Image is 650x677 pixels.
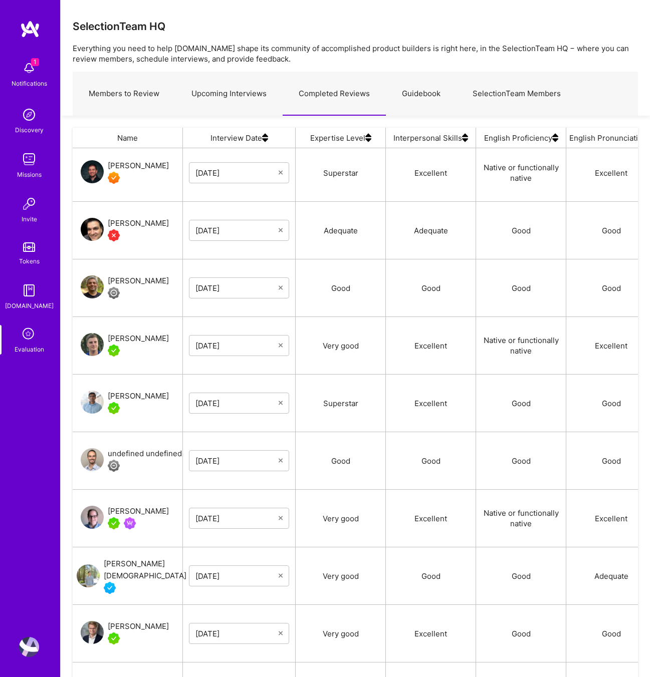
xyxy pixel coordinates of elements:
div: [DOMAIN_NAME] [5,300,54,311]
img: teamwork [19,149,39,169]
img: sort [262,128,268,148]
img: tokens [23,242,35,252]
div: Very good [296,490,386,547]
input: Select Date... [195,513,279,523]
img: Unqualified [108,229,120,241]
img: User Avatar [81,275,104,298]
div: Native or functionally native [476,144,566,201]
div: Good [476,547,566,604]
div: Good [296,259,386,316]
h3: SelectionTeam HQ [73,20,165,33]
i: icon SelectionTeam [20,325,39,344]
a: User Avatar[PERSON_NAME]Unqualified [81,217,169,243]
div: Native or functionally native [476,317,566,374]
div: Tokens [19,256,40,266]
div: Excellent [386,144,476,201]
input: Select Date... [195,456,279,466]
img: Exceptional A.Teamer [108,172,120,184]
div: Notifications [12,78,47,89]
a: Guidebook [386,72,457,116]
input: Select Date... [195,571,279,581]
div: Name [73,128,183,148]
a: Members to Review [73,72,175,116]
div: Good [476,375,566,432]
input: Select Date... [195,225,279,235]
div: [PERSON_NAME][DEMOGRAPHIC_DATA] [104,558,186,582]
img: User Avatar [77,564,100,587]
div: Interview Date [183,128,296,148]
img: guide book [19,280,39,300]
div: Native or functionally native [476,490,566,547]
img: User Avatar [81,621,104,644]
div: Expertise Level [296,128,386,148]
div: English Proficiency [476,128,566,148]
input: Select Date... [195,398,279,408]
div: [PERSON_NAME] [108,505,169,517]
div: undefined undefined [108,448,182,460]
img: User Avatar [81,160,104,183]
img: User Avatar [81,218,104,241]
a: SelectionTeam Members [457,72,577,116]
img: A.Teamer in Residence [108,402,120,414]
div: Excellent [386,605,476,662]
input: Select Date... [195,341,279,351]
img: Been on Mission [124,517,136,529]
div: Adequate [296,202,386,259]
img: User Avatar [81,391,104,414]
img: logo [20,20,40,38]
input: Select Date... [195,168,279,178]
div: Good [386,259,476,316]
div: Excellent [386,375,476,432]
img: bell [19,58,39,78]
input: Select Date... [195,283,279,293]
a: User Avatar[PERSON_NAME]A.Teamer in Residence [81,620,169,646]
div: Evaluation [15,344,44,355]
div: [PERSON_NAME] [108,275,169,287]
a: User Avatar[PERSON_NAME]Limited Access [81,275,169,301]
div: Good [296,432,386,489]
img: A.Teamer in Residence [108,632,120,644]
div: Good [476,605,566,662]
span: 1 [31,58,39,66]
p: Everything you need to help [DOMAIN_NAME] shape its community of accomplished product builders is... [73,43,638,64]
div: [PERSON_NAME] [108,160,169,172]
div: Good [476,259,566,316]
div: Excellent [386,317,476,374]
input: Select Date... [195,628,279,638]
div: Missions [17,169,42,180]
a: Upcoming Interviews [175,72,283,116]
img: User Avatar [81,506,104,529]
div: [PERSON_NAME] [108,390,169,402]
div: Good [386,432,476,489]
img: User Avatar [19,637,39,657]
img: discovery [19,105,39,125]
a: User Avatar[PERSON_NAME]A.Teamer in Residence [81,332,169,359]
div: Very good [296,605,386,662]
div: Good [476,202,566,259]
a: Completed Reviews [283,72,386,116]
img: A.Teamer in Residence [108,345,120,357]
a: User Avatar[PERSON_NAME]A.Teamer in Residence [81,390,169,416]
img: Invite [19,194,39,214]
div: Superstar [296,144,386,201]
div: Interpersonal Skills [386,128,476,148]
div: Very good [296,317,386,374]
div: Adequate [386,202,476,259]
a: User Avatar [17,637,42,657]
div: Excellent [386,490,476,547]
img: User Avatar [81,333,104,356]
div: Good [386,547,476,604]
div: Invite [22,214,37,224]
div: Discovery [15,125,44,135]
img: sort [365,128,371,148]
div: [PERSON_NAME] [108,620,169,632]
div: Superstar [296,375,386,432]
img: Vetted A.Teamer [104,582,116,594]
a: User Avatar[PERSON_NAME]A.Teamer in ResidenceBeen on Mission [81,505,169,531]
a: User Avatar[PERSON_NAME][DEMOGRAPHIC_DATA]Vetted A.Teamer [77,558,186,594]
img: User Avatar [81,448,104,471]
a: User Avatar[PERSON_NAME]Exceptional A.Teamer [81,160,169,186]
a: User Avatarundefined undefinedLimited Access [81,448,182,474]
div: [PERSON_NAME] [108,217,169,229]
img: sort [462,128,468,148]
